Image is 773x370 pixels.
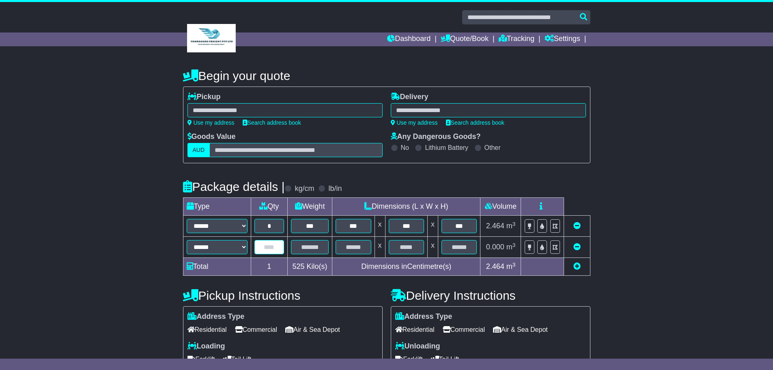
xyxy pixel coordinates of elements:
[187,143,210,157] label: AUD
[486,262,504,270] span: 2.464
[375,216,385,237] td: x
[512,242,516,248] sup: 3
[328,184,342,193] label: lb/in
[251,198,288,216] td: Qty
[486,243,504,251] span: 0.000
[484,144,501,151] label: Other
[285,323,340,336] span: Air & Sea Depot
[293,262,305,270] span: 525
[187,353,215,366] span: Forklift
[187,342,225,351] label: Loading
[183,180,285,193] h4: Package details |
[512,221,516,227] sup: 3
[512,262,516,268] sup: 3
[493,323,548,336] span: Air & Sea Depot
[506,222,516,230] span: m
[235,323,277,336] span: Commercial
[506,262,516,270] span: m
[183,69,590,82] h4: Begin your quote
[223,353,252,366] span: Tail Lift
[288,198,332,216] td: Weight
[480,198,521,216] td: Volume
[391,289,590,302] h4: Delivery Instructions
[506,243,516,251] span: m
[243,119,301,126] a: Search address book
[441,32,489,46] a: Quote/Book
[486,222,504,230] span: 2.464
[288,258,332,276] td: Kilo(s)
[573,243,581,251] a: Remove this item
[499,32,534,46] a: Tracking
[431,353,459,366] span: Tail Lift
[187,132,236,141] label: Goods Value
[375,237,385,258] td: x
[395,323,435,336] span: Residential
[446,119,504,126] a: Search address book
[183,258,251,276] td: Total
[183,198,251,216] td: Type
[183,289,383,302] h4: Pickup Instructions
[251,258,288,276] td: 1
[187,93,221,102] label: Pickup
[391,119,438,126] a: Use my address
[427,216,438,237] td: x
[395,353,423,366] span: Forklift
[391,132,481,141] label: Any Dangerous Goods?
[187,312,245,321] label: Address Type
[425,144,468,151] label: Lithium Battery
[573,222,581,230] a: Remove this item
[295,184,314,193] label: kg/cm
[187,119,235,126] a: Use my address
[332,258,480,276] td: Dimensions in Centimetre(s)
[391,93,428,102] label: Delivery
[443,323,485,336] span: Commercial
[545,32,580,46] a: Settings
[427,237,438,258] td: x
[187,323,227,336] span: Residential
[387,32,431,46] a: Dashboard
[573,262,581,270] a: Add new item
[395,342,440,351] label: Unloading
[332,198,480,216] td: Dimensions (L x W x H)
[401,144,409,151] label: No
[395,312,452,321] label: Address Type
